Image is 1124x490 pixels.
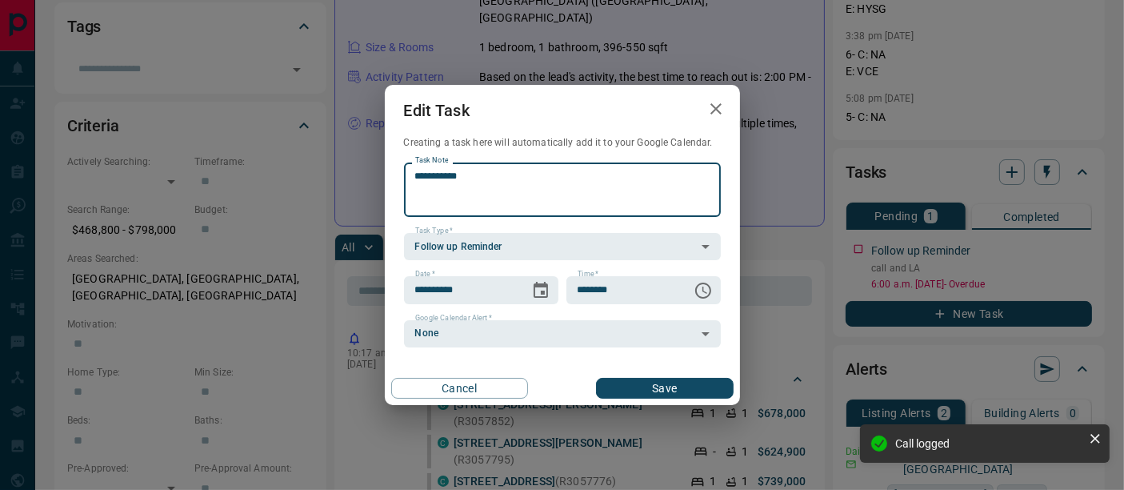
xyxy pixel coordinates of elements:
label: Date [415,269,435,279]
div: Call logged [895,437,1082,450]
label: Time [578,269,598,279]
button: Save [596,378,733,399]
button: Cancel [391,378,528,399]
div: None [404,320,721,347]
h2: Edit Task [385,85,489,136]
label: Google Calendar Alert [415,313,492,323]
div: Follow up Reminder [404,233,721,260]
button: Choose date, selected date is Oct 14, 2025 [525,275,557,307]
label: Task Type [415,226,453,236]
button: Choose time, selected time is 6:00 AM [687,275,719,307]
label: Task Note [415,155,448,166]
p: Creating a task here will automatically add it to your Google Calendar. [404,136,721,150]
